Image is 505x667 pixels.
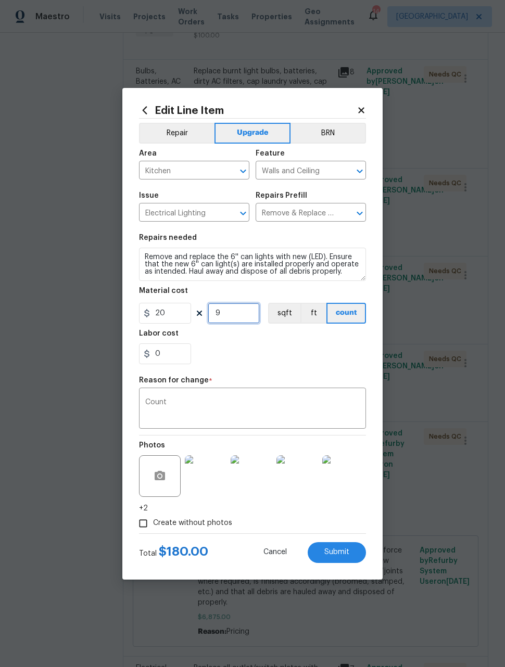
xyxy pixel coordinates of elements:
[139,287,188,294] h5: Material cost
[139,150,157,157] h5: Area
[236,164,250,178] button: Open
[352,206,367,221] button: Open
[263,548,287,556] span: Cancel
[247,542,304,563] button: Cancel
[159,545,208,558] span: $ 180.00
[291,123,366,144] button: BRN
[308,542,366,563] button: Submit
[256,192,307,199] h5: Repairs Prefill
[139,123,214,144] button: Repair
[139,377,209,384] h5: Reason for change
[139,105,357,116] h2: Edit Line Item
[139,192,159,199] h5: Issue
[326,303,366,324] button: count
[139,248,366,281] textarea: Remove and replace the 6'' can lights with new (LED). Ensure that the new 6'' can light(s) are in...
[139,330,179,337] h5: Labor cost
[300,303,326,324] button: ft
[324,548,349,556] span: Submit
[139,503,148,514] span: +2
[139,546,208,559] div: Total
[256,150,285,157] h5: Feature
[139,234,197,241] h5: Repairs needed
[153,518,232,529] span: Create without photos
[352,164,367,178] button: Open
[268,303,300,324] button: sqft
[236,206,250,221] button: Open
[139,442,165,449] h5: Photos
[214,123,291,144] button: Upgrade
[145,399,360,420] textarea: Count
